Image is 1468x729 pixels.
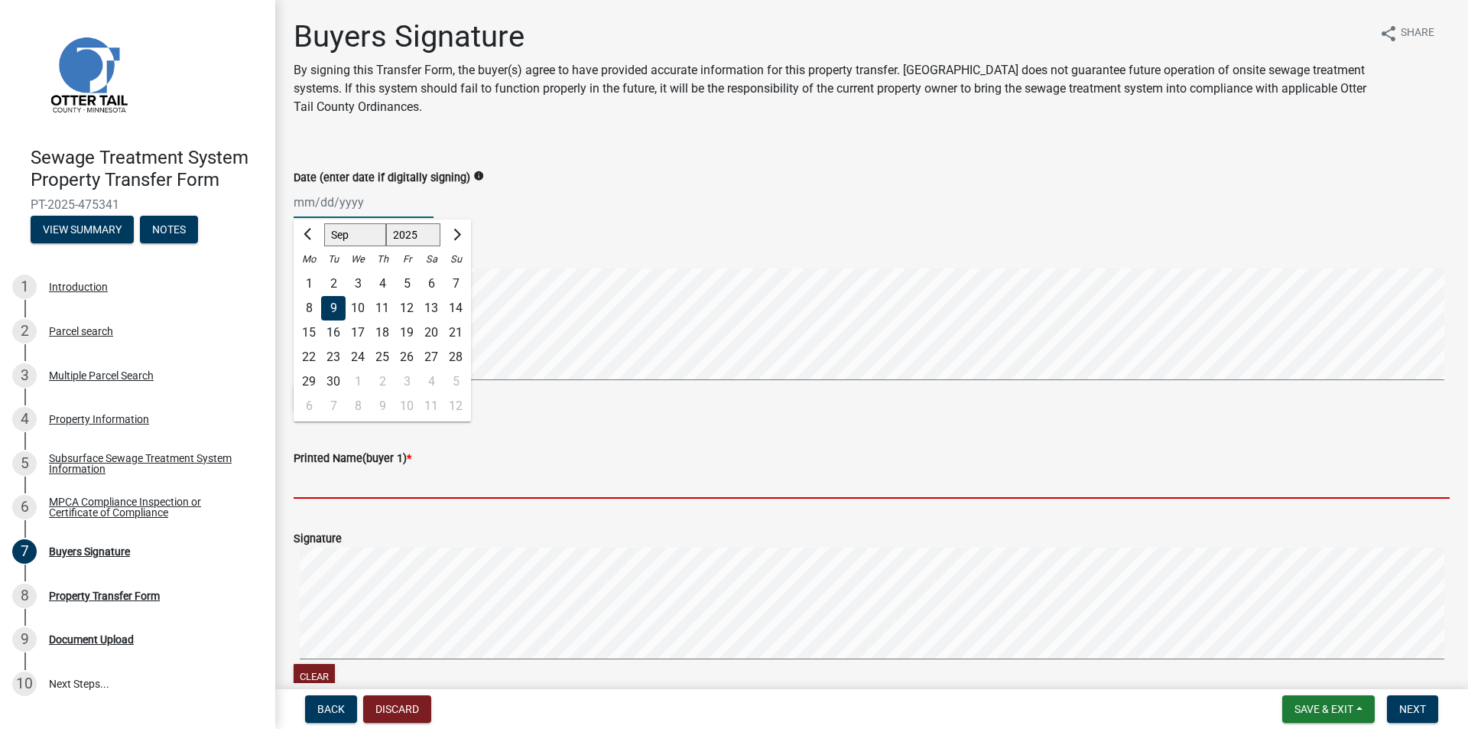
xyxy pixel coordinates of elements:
div: 4 [12,407,37,431]
div: Th [370,247,395,272]
div: 12 [443,394,468,418]
div: 11 [419,394,443,418]
button: Clear [294,664,335,689]
select: Select year [386,223,441,246]
button: Previous month [300,223,318,247]
wm-modal-confirm: Summary [31,224,134,236]
div: Monday, September 8, 2025 [297,296,321,321]
div: Property Information [49,414,149,425]
div: Sunday, September 21, 2025 [443,321,468,345]
div: Sunday, October 5, 2025 [443,369,468,394]
div: 20 [419,321,443,345]
span: PT-2025-475341 [31,197,245,212]
div: Sunday, September 14, 2025 [443,296,468,321]
wm-modal-confirm: Notes [140,224,198,236]
div: Saturday, October 11, 2025 [419,394,443,418]
div: Thursday, September 11, 2025 [370,296,395,321]
div: Sa [419,247,443,272]
div: Tuesday, September 16, 2025 [321,321,346,345]
div: Tuesday, September 9, 2025 [321,296,346,321]
div: 12 [395,296,419,321]
div: 4 [370,272,395,296]
button: Notes [140,216,198,243]
div: 24 [346,345,370,369]
div: Wednesday, September 3, 2025 [346,272,370,296]
div: Friday, September 12, 2025 [395,296,419,321]
button: Discard [363,695,431,723]
div: Fr [395,247,419,272]
div: 22 [297,345,321,369]
div: 26 [395,345,419,369]
div: Saturday, October 4, 2025 [419,369,443,394]
div: Monday, September 29, 2025 [297,369,321,394]
div: Saturday, September 13, 2025 [419,296,443,321]
div: Monday, September 1, 2025 [297,272,321,296]
button: shareShare [1367,18,1447,48]
i: share [1379,24,1398,43]
div: 1 [346,369,370,394]
div: 9 [12,627,37,652]
div: Friday, September 19, 2025 [395,321,419,345]
button: Next [1387,695,1438,723]
button: Back [305,695,357,723]
span: Save & Exit [1294,703,1353,715]
div: Property Transfer Form [49,591,160,601]
div: 6 [297,394,321,418]
div: Tu [321,247,346,272]
h4: Sewage Treatment System Property Transfer Form [31,147,263,191]
div: 5 [12,451,37,476]
label: Signature [294,534,342,545]
img: Otter Tail County, Minnesota [31,16,145,131]
div: Thursday, September 4, 2025 [370,272,395,296]
div: 2 [370,369,395,394]
div: Thursday, October 9, 2025 [370,394,395,418]
label: Date (enter date if digitally signing) [294,173,470,184]
button: Save & Exit [1282,695,1375,723]
div: 6 [419,272,443,296]
div: 10 [395,394,419,418]
span: Next [1399,703,1426,715]
div: Sunday, September 28, 2025 [443,345,468,369]
h1: Buyers Signature [294,18,1367,55]
div: 7 [321,394,346,418]
div: 13 [419,296,443,321]
div: Thursday, September 18, 2025 [370,321,395,345]
div: Tuesday, October 7, 2025 [321,394,346,418]
div: Sunday, October 12, 2025 [443,394,468,418]
div: 28 [443,345,468,369]
div: Monday, September 15, 2025 [297,321,321,345]
div: 5 [443,369,468,394]
div: 3 [395,369,419,394]
div: Friday, October 3, 2025 [395,369,419,394]
span: Back [317,703,345,715]
div: 15 [297,321,321,345]
div: Buyers Signature [49,546,130,557]
div: 4 [419,369,443,394]
div: 9 [321,296,346,321]
div: Mo [297,247,321,272]
div: Document Upload [49,634,134,645]
i: info [473,171,484,181]
div: 21 [443,321,468,345]
div: 3 [12,363,37,388]
div: 9 [370,394,395,418]
div: Saturday, September 27, 2025 [419,345,443,369]
label: Printed Name(buyer 1) [294,454,411,464]
div: Thursday, September 25, 2025 [370,345,395,369]
div: Friday, September 26, 2025 [395,345,419,369]
div: Sunday, September 7, 2025 [443,272,468,296]
div: 3 [346,272,370,296]
div: Thursday, October 2, 2025 [370,369,395,394]
div: Introduction [49,282,108,292]
select: Select month [324,223,386,246]
div: Wednesday, October 8, 2025 [346,394,370,418]
div: 6 [12,495,37,519]
input: mm/dd/yyyy [294,187,434,218]
div: 8 [297,296,321,321]
button: Next month [447,223,465,247]
span: Share [1401,24,1434,43]
div: 30 [321,369,346,394]
div: 25 [370,345,395,369]
div: 1 [12,275,37,299]
div: Su [443,247,468,272]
